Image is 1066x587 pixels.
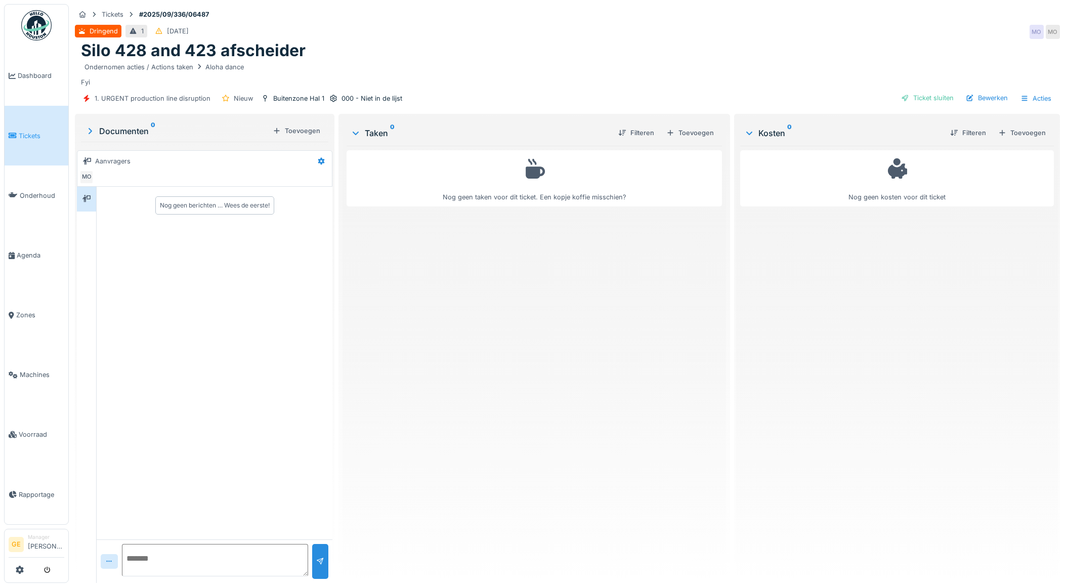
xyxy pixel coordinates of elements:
div: Toevoegen [994,126,1050,140]
a: GE Manager[PERSON_NAME] [9,533,64,558]
span: Machines [20,370,64,380]
div: 000 - Niet in de lijst [342,94,402,103]
span: Rapportage [19,490,64,499]
div: Fyi [81,61,1054,87]
span: Zones [16,310,64,320]
a: Rapportage [5,465,68,524]
div: MO [79,170,94,184]
a: Machines [5,345,68,405]
div: MO [1046,25,1060,39]
span: Onderhoud [20,191,64,200]
img: Badge_color-CXgf-gQk.svg [21,10,52,40]
span: Voorraad [19,430,64,439]
span: Agenda [17,250,64,260]
div: Taken [351,127,610,139]
div: Nog geen taken voor dit ticket. Een kopje koffie misschien? [353,155,715,202]
div: Nog geen kosten voor dit ticket [747,155,1047,202]
div: Filteren [614,126,658,140]
a: Tickets [5,106,68,165]
div: MO [1030,25,1044,39]
div: [DATE] [167,26,189,36]
div: Dringend [90,26,118,36]
div: Acties [1016,91,1056,106]
div: Bewerken [962,91,1012,105]
div: Filteren [946,126,990,140]
li: [PERSON_NAME] [28,533,64,555]
div: Tickets [102,10,123,19]
a: Voorraad [5,405,68,465]
div: Buitenzone Hal 1 [273,94,324,103]
strong: #2025/09/336/06487 [135,10,213,19]
a: Dashboard [5,46,68,106]
div: Kosten [744,127,942,139]
div: Documenten [85,125,269,137]
div: 1. URGENT production line disruption [95,94,210,103]
div: Toevoegen [662,126,718,140]
h1: Silo 428 and 423 afscheider [81,41,306,60]
div: Manager [28,533,64,541]
li: GE [9,537,24,552]
span: Dashboard [18,71,64,80]
sup: 0 [151,125,155,137]
div: Toevoegen [269,124,324,138]
div: Nog geen berichten … Wees de eerste! [160,201,270,210]
div: Ticket sluiten [897,91,958,105]
div: Aanvragers [95,156,131,166]
div: Ondernomen acties / Actions taken Aloha dance [84,62,244,72]
sup: 0 [787,127,792,139]
a: Agenda [5,225,68,285]
div: 1 [141,26,144,36]
a: Zones [5,285,68,345]
a: Onderhoud [5,165,68,225]
span: Tickets [19,131,64,141]
sup: 0 [390,127,395,139]
div: Nieuw [234,94,253,103]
